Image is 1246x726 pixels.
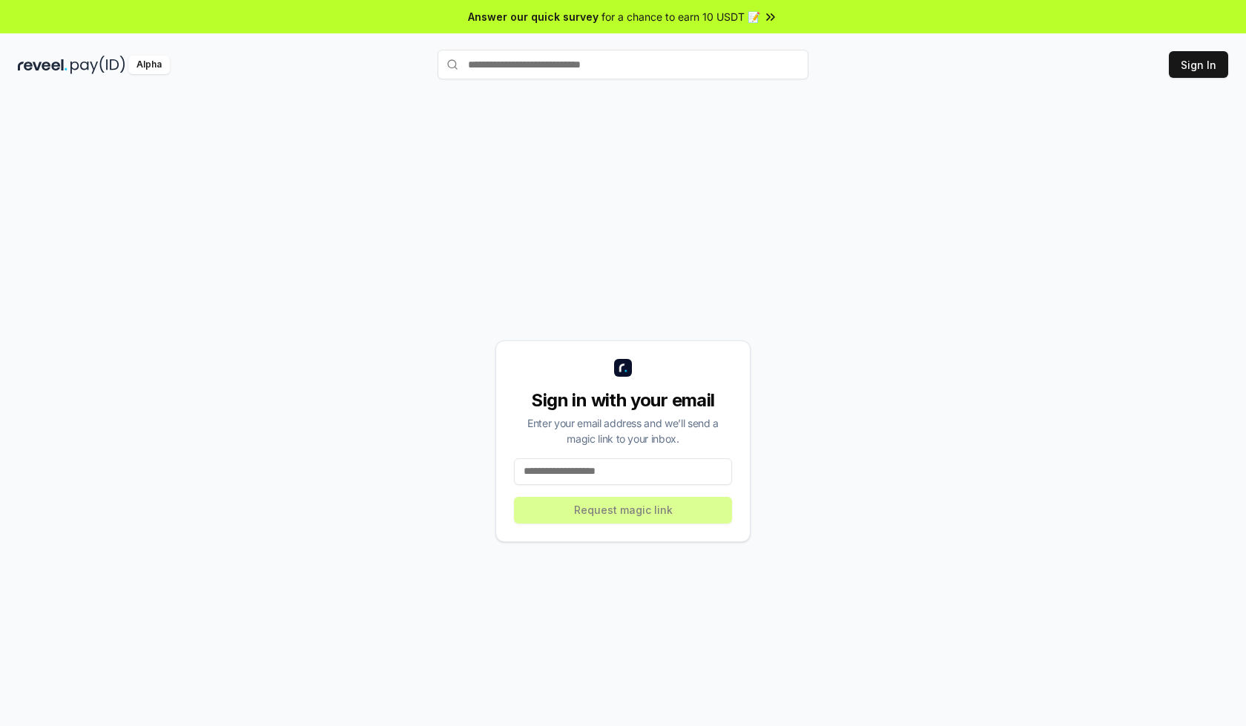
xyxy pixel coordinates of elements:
[18,56,67,74] img: reveel_dark
[128,56,170,74] div: Alpha
[614,359,632,377] img: logo_small
[514,415,732,446] div: Enter your email address and we’ll send a magic link to your inbox.
[601,9,760,24] span: for a chance to earn 10 USDT 📝
[514,389,732,412] div: Sign in with your email
[70,56,125,74] img: pay_id
[1169,51,1228,78] button: Sign In
[468,9,599,24] span: Answer our quick survey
